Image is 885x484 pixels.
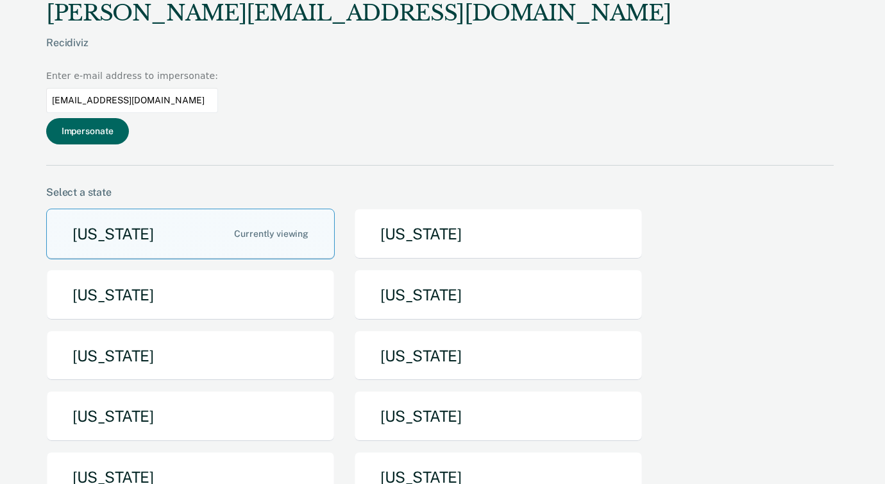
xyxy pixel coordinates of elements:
[46,186,834,198] div: Select a state
[354,209,643,259] button: [US_STATE]
[46,69,218,83] div: Enter e-mail address to impersonate:
[46,37,671,69] div: Recidiviz
[354,331,643,381] button: [US_STATE]
[46,209,335,259] button: [US_STATE]
[46,331,335,381] button: [US_STATE]
[354,391,643,442] button: [US_STATE]
[46,88,218,113] input: Enter an email to impersonate...
[46,118,129,144] button: Impersonate
[46,391,335,442] button: [US_STATE]
[46,270,335,320] button: [US_STATE]
[354,270,643,320] button: [US_STATE]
